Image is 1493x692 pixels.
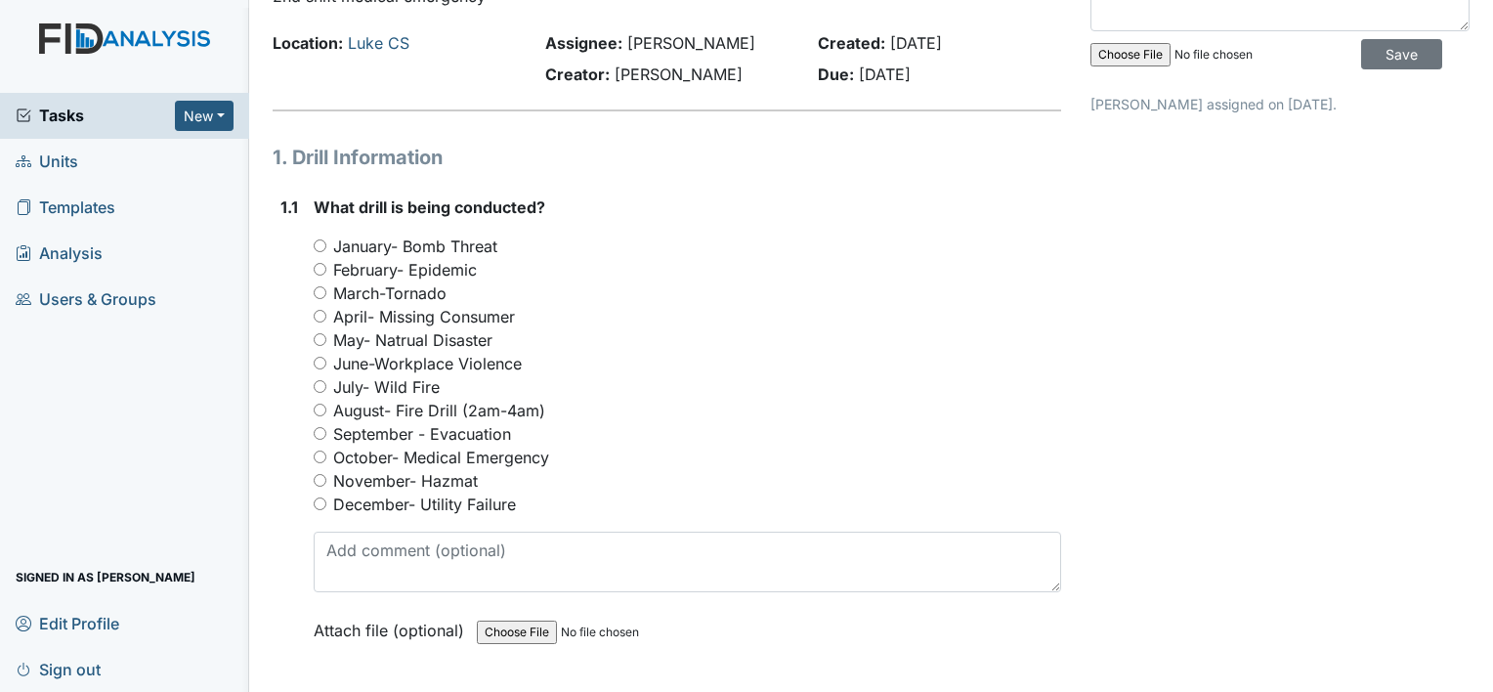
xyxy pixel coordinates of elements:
[16,284,156,315] span: Users & Groups
[545,65,610,84] strong: Creator:
[859,65,911,84] span: [DATE]
[273,33,343,53] strong: Location:
[314,263,326,276] input: February- Epidemic
[627,33,755,53] span: [PERSON_NAME]
[314,357,326,369] input: June-Workplace Violence
[333,446,549,469] label: October- Medical Emergency
[314,380,326,393] input: July- Wild Fire
[16,654,101,684] span: Sign out
[333,235,497,258] label: January- Bomb Threat
[314,608,472,642] label: Attach file (optional)
[314,451,326,463] input: October- Medical Emergency
[545,33,622,53] strong: Assignee:
[818,65,854,84] strong: Due:
[16,193,115,223] span: Templates
[273,143,1061,172] h1: 1. Drill Information
[314,310,326,323] input: April- Missing Consumer
[314,474,326,487] input: November- Hazmat
[333,258,477,281] label: February- Epidemic
[16,147,78,177] span: Units
[333,422,511,446] label: September - Evacuation
[314,239,326,252] input: January- Bomb Threat
[1361,39,1442,69] input: Save
[333,375,440,399] label: July- Wild Fire
[348,33,409,53] a: Luke CS
[314,404,326,416] input: August- Fire Drill (2am-4am)
[333,352,522,375] label: June-Workplace Violence
[333,469,478,493] label: November- Hazmat
[333,328,492,352] label: May- Natrual Disaster
[890,33,942,53] span: [DATE]
[615,65,743,84] span: [PERSON_NAME]
[333,399,545,422] label: August- Fire Drill (2am-4am)
[333,493,516,516] label: December- Utility Failure
[333,281,447,305] label: March-Tornado
[314,197,545,217] span: What drill is being conducted?
[16,238,103,269] span: Analysis
[16,562,195,592] span: Signed in as [PERSON_NAME]
[818,33,885,53] strong: Created:
[16,104,175,127] a: Tasks
[280,195,298,219] label: 1.1
[1090,94,1470,114] p: [PERSON_NAME] assigned on [DATE].
[16,608,119,638] span: Edit Profile
[175,101,234,131] button: New
[314,497,326,510] input: December- Utility Failure
[314,333,326,346] input: May- Natrual Disaster
[314,286,326,299] input: March-Tornado
[314,427,326,440] input: September - Evacuation
[333,305,515,328] label: April- Missing Consumer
